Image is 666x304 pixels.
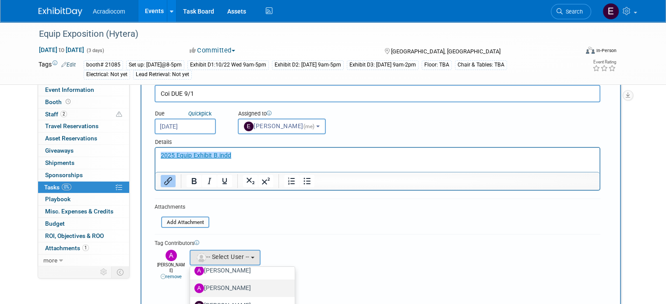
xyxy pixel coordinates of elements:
img: A.jpg [194,283,204,293]
div: Assigned to [238,110,339,119]
img: Format-Inperson.png [586,47,595,54]
input: Name of task or a short description [155,85,600,102]
span: to [57,46,66,53]
button: Numbered list [284,175,299,187]
div: In-Person [596,47,617,54]
button: Superscript [258,175,273,187]
div: Attachments [155,203,209,211]
a: Staff2 [38,108,129,120]
span: (me) [303,123,315,129]
a: Edit [61,62,76,68]
button: [PERSON_NAME](me) [238,119,326,134]
span: [PERSON_NAME] [244,122,316,129]
a: Event Information [38,84,129,96]
img: Elizabeth Martinez [603,3,619,20]
div: Details [155,134,600,147]
div: Event Format [531,45,617,59]
button: Bullet list [300,175,314,187]
span: Misc. Expenses & Credits [45,208,113,215]
div: Exhibit D2: [DATE] 9am-5pm [272,60,344,70]
a: Booth [38,96,129,108]
a: Shipments [38,157,129,169]
span: ROI, Objectives & ROO [45,232,104,239]
span: [GEOGRAPHIC_DATA], [GEOGRAPHIC_DATA] [391,48,500,55]
img: A.jpg [194,266,204,276]
img: Amanda Nazarko [166,250,177,261]
td: Tags [39,60,76,80]
a: Playbook [38,193,129,205]
span: Acradiocom [93,8,125,15]
span: 1 [82,245,89,251]
button: Insert/edit link [161,175,176,187]
a: Budget [38,218,129,230]
a: Quickpick [187,110,213,117]
i: Quick [188,110,201,117]
div: Exhibit D1:10/22 Wed 9am-5pm [187,60,269,70]
button: -- Select User -- [190,250,261,266]
span: Asset Reservations [45,135,97,142]
span: [DATE] [DATE] [39,46,85,54]
span: -- Select User -- [196,253,250,260]
div: [PERSON_NAME] [157,261,185,280]
a: Misc. Expenses & Credits [38,206,129,217]
div: Tag Contributors [155,238,600,247]
div: Electrical: Not yet [84,70,130,79]
a: Giveaways [38,145,129,157]
div: Exhibit D3: [DATE] 9am-2pm [347,60,419,70]
a: Travel Reservations [38,120,129,132]
button: Underline [217,175,232,187]
button: Bold [187,175,201,187]
a: Attachments1 [38,242,129,254]
span: Giveaways [45,147,74,154]
span: 2 [60,111,67,117]
img: ExhibitDay [39,7,82,16]
div: Floor: TBA [422,60,452,70]
div: Chair & Tables: TBA [455,60,507,70]
button: Subscript [243,175,258,187]
td: Toggle Event Tabs [112,266,130,278]
span: Potential Scheduling Conflict -- at least one attendee is tagged in another overlapping event. [116,111,122,119]
a: Asset Reservations [38,133,129,144]
a: Tasks0% [38,182,129,193]
span: more [43,257,57,264]
div: booth# 21085 [84,60,123,70]
div: Lead Retrieval: Not yet [133,70,192,79]
a: ROI, Objectives & ROO [38,230,129,242]
span: (3 days) [86,48,104,53]
span: Staff [45,111,67,118]
div: Due [155,110,225,119]
iframe: Rich Text Area [155,148,599,172]
span: 0% [62,184,71,190]
button: Committed [187,46,239,55]
label: [PERSON_NAME] [194,264,286,278]
a: Search [551,4,591,19]
span: Booth not reserved yet [64,98,72,105]
a: Sponsorships [38,169,129,181]
td: Personalize Event Tab Strip [96,266,112,278]
label: [PERSON_NAME] [194,281,286,295]
button: Italic [202,175,217,187]
span: Booth [45,98,72,105]
span: Budget [45,220,65,227]
span: Attachments [45,245,89,252]
span: Travel Reservations [45,122,99,129]
a: more [38,255,129,266]
div: Equip Exposition (Hytera) [36,26,567,42]
span: Tasks [44,184,71,191]
span: Sponsorships [45,171,83,178]
span: Event Information [45,86,94,93]
span: Shipments [45,159,74,166]
a: remove [161,274,182,280]
input: Due Date [155,119,216,134]
span: Search [563,8,583,15]
div: Event Rating [592,60,616,64]
span: Playbook [45,196,70,203]
div: Set up: [DATE]@8-5pm [126,60,184,70]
